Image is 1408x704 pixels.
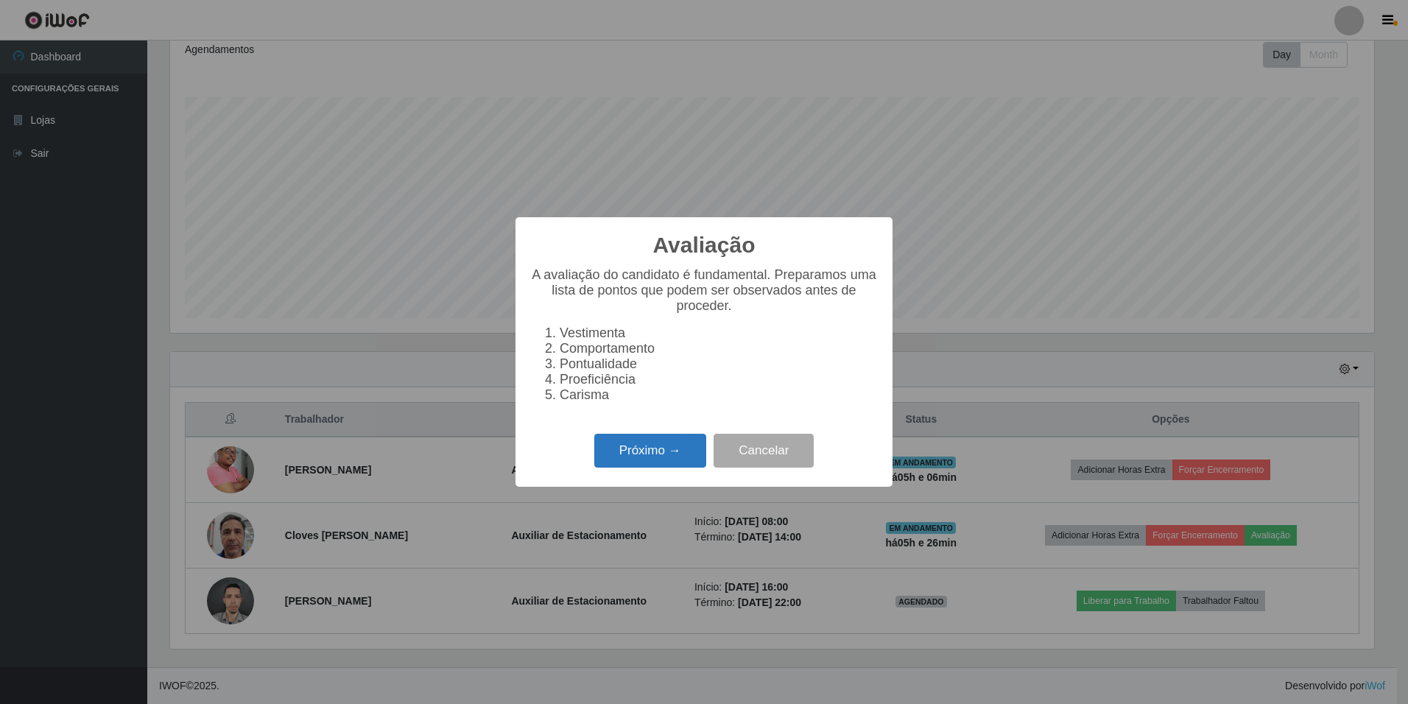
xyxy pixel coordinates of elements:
li: Vestimenta [560,325,878,341]
h2: Avaliação [653,232,756,258]
li: Comportamento [560,341,878,356]
li: Pontualidade [560,356,878,372]
button: Cancelar [714,434,814,468]
p: A avaliação do candidato é fundamental. Preparamos uma lista de pontos que podem ser observados a... [530,267,878,314]
li: Proeficiência [560,372,878,387]
li: Carisma [560,387,878,403]
button: Próximo → [594,434,706,468]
